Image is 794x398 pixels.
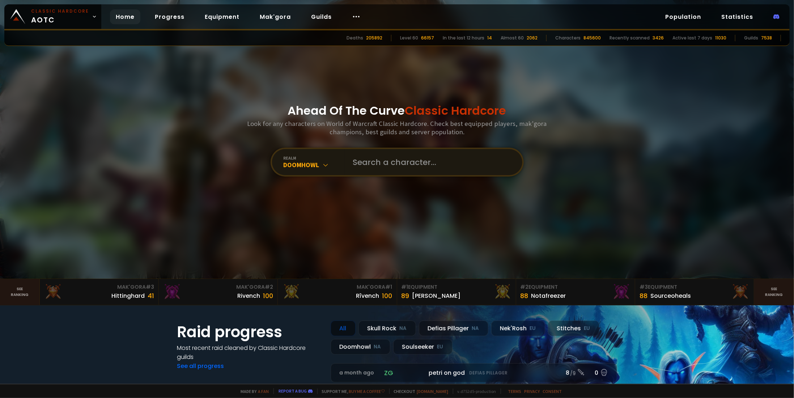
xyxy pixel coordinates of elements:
a: Buy me a coffee [349,389,385,394]
div: 205892 [366,35,382,41]
div: 7538 [761,35,772,41]
small: EU [584,325,590,332]
small: EU [437,343,443,351]
h4: Most recent raid cleaned by Classic Hardcore guilds [177,343,322,361]
a: Privacy [525,389,540,394]
div: 3426 [653,35,664,41]
div: All [331,321,356,336]
a: Population [659,9,707,24]
small: NA [472,325,479,332]
a: See all progress [177,362,224,370]
div: 845600 [583,35,601,41]
div: 89 [402,291,409,301]
a: a month agozgpetri on godDefias Pillager8 /90 [331,363,617,382]
div: 11030 [715,35,726,41]
div: Soulseeker [393,339,453,355]
a: Equipment [199,9,245,24]
div: Defias Pillager [419,321,488,336]
div: Equipment [640,283,750,291]
h1: Raid progress [177,321,322,343]
div: Mak'Gora [282,283,392,291]
small: NA [374,343,381,351]
a: Classic HardcoreAOTC [4,4,101,29]
a: Seeranking [754,279,794,305]
span: # 1 [402,283,408,291]
a: Mak'Gora#1Rîvench100 [278,279,397,305]
span: # 2 [265,283,273,291]
span: Classic Hardcore [405,102,506,119]
div: 41 [148,291,154,301]
div: Almost 60 [501,35,524,41]
a: Mak'Gora#2Rivench100 [159,279,278,305]
div: Notafreezer [531,291,566,300]
div: [PERSON_NAME] [412,291,461,300]
div: 88 [521,291,528,301]
div: In the last 12 hours [443,35,484,41]
span: AOTC [31,8,89,25]
h1: Ahead Of The Curve [288,102,506,119]
div: Doomhowl [284,161,344,169]
div: realm [284,155,344,161]
span: # 2 [521,283,529,291]
div: Stitches [548,321,599,336]
a: [DOMAIN_NAME] [417,389,449,394]
div: Rîvench [356,291,379,300]
span: v. d752d5 - production [453,389,496,394]
span: # 3 [640,283,648,291]
div: Sourceoheals [650,291,691,300]
div: 100 [263,291,273,301]
div: 14 [487,35,492,41]
div: 2062 [527,35,538,41]
a: Consent [543,389,562,394]
div: Deaths [347,35,363,41]
div: 88 [640,291,647,301]
input: Search a character... [349,149,514,175]
a: Statistics [716,9,759,24]
div: 100 [382,291,392,301]
a: Guilds [305,9,337,24]
div: Equipment [521,283,630,291]
div: Recently scanned [610,35,650,41]
div: Characters [555,35,581,41]
a: Progress [149,9,190,24]
small: Classic Hardcore [31,8,89,14]
span: Made by [237,389,269,394]
div: Doomhowl [331,339,390,355]
span: # 3 [146,283,154,291]
a: #2Equipment88Notafreezer [516,279,635,305]
a: Mak'Gora#3Hittinghard41 [40,279,159,305]
span: # 1 [386,283,392,291]
a: #1Equipment89[PERSON_NAME] [397,279,516,305]
a: Terms [508,389,522,394]
div: Hittinghard [111,291,145,300]
h3: Look for any characters on World of Warcraft Classic Hardcore. Check best equipped players, mak'g... [245,119,550,136]
span: Checkout [389,389,449,394]
div: Active last 7 days [672,35,712,41]
div: 66157 [421,35,434,41]
div: Rivench [237,291,260,300]
div: Mak'Gora [163,283,273,291]
div: Mak'Gora [44,283,154,291]
div: Nek'Rosh [491,321,545,336]
a: Report a bug [279,388,307,394]
small: EU [530,325,536,332]
div: Equipment [402,283,511,291]
div: Guilds [744,35,758,41]
span: Support me, [317,389,385,394]
a: #3Equipment88Sourceoheals [635,279,754,305]
a: a fan [258,389,269,394]
a: Mak'gora [254,9,297,24]
div: Skull Rock [358,321,416,336]
div: Level 60 [400,35,418,41]
small: NA [400,325,407,332]
a: Home [110,9,140,24]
